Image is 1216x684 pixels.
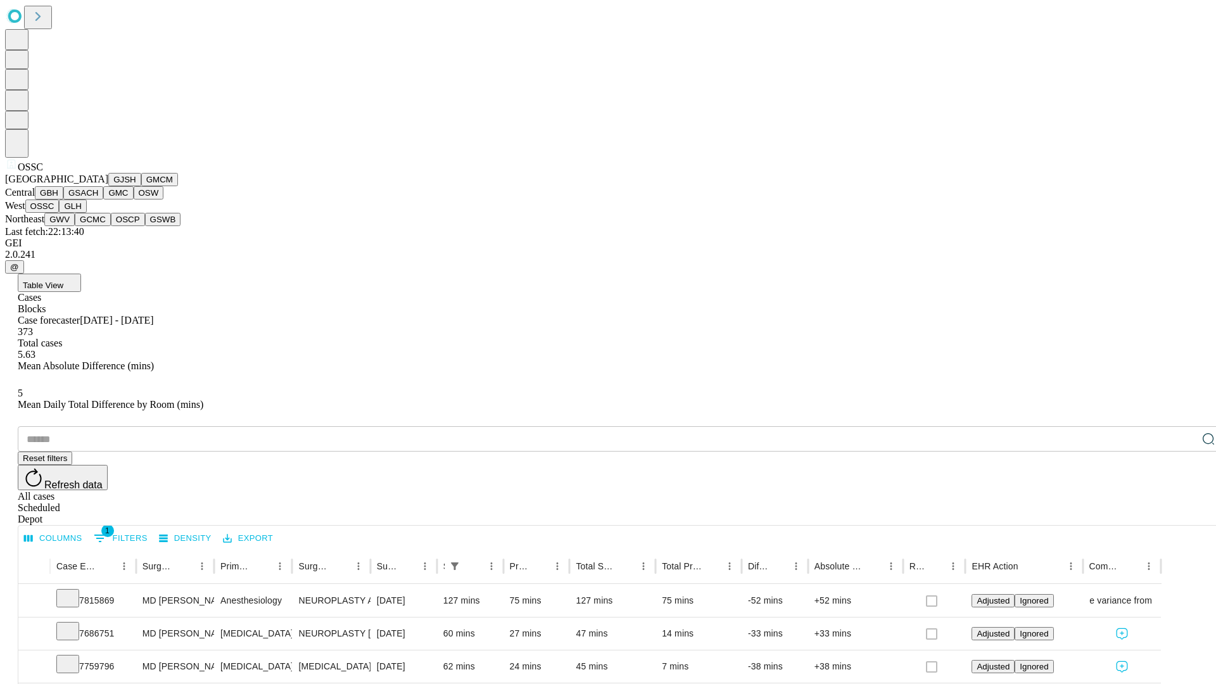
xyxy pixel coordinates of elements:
[298,585,364,617] div: NEUROPLASTY AND OR TRANSPOSITION [MEDICAL_DATA] ELBOW
[443,585,497,617] div: 127 mins
[814,585,897,617] div: +52 mins
[416,557,434,575] button: Menu
[101,524,114,537] span: 1
[142,585,208,617] div: MD [PERSON_NAME] [PERSON_NAME] Md
[18,452,72,465] button: Reset filters
[972,594,1015,607] button: Adjusted
[972,561,1018,571] div: EHR Action
[864,557,882,575] button: Sort
[510,650,564,683] div: 24 mins
[465,557,483,575] button: Sort
[44,479,103,490] span: Refresh data
[5,200,25,211] span: West
[5,249,1211,260] div: 2.0.241
[909,561,926,571] div: Resolved in EHR
[944,557,962,575] button: Menu
[193,557,211,575] button: Menu
[5,226,84,237] span: Last fetch: 22:13:40
[662,617,735,650] div: 14 mins
[377,650,431,683] div: [DATE]
[18,349,35,360] span: 5.63
[115,557,133,575] button: Menu
[56,650,130,683] div: 7759796
[972,627,1015,640] button: Adjusted
[1015,660,1053,673] button: Ignored
[5,174,108,184] span: [GEOGRAPHIC_DATA]
[972,660,1015,673] button: Adjusted
[35,186,63,199] button: GBH
[1122,557,1140,575] button: Sort
[25,590,44,612] button: Expand
[220,617,286,650] div: [MEDICAL_DATA]
[510,617,564,650] div: 27 mins
[769,557,787,575] button: Sort
[1074,585,1169,617] span: large variance from avg
[80,315,153,326] span: [DATE] - [DATE]
[1015,627,1053,640] button: Ignored
[5,237,1211,249] div: GEI
[443,650,497,683] div: 62 mins
[721,557,738,575] button: Menu
[576,650,649,683] div: 45 mins
[25,623,44,645] button: Expand
[5,213,44,224] span: Northeast
[350,557,367,575] button: Menu
[25,656,44,678] button: Expand
[927,557,944,575] button: Sort
[1140,557,1158,575] button: Menu
[18,315,80,326] span: Case forecaster
[21,529,85,548] button: Select columns
[175,557,193,575] button: Sort
[882,557,900,575] button: Menu
[75,213,111,226] button: GCMC
[483,557,500,575] button: Menu
[1062,557,1080,575] button: Menu
[145,213,181,226] button: GSWB
[111,213,145,226] button: OSCP
[220,585,286,617] div: Anesthesiology
[18,338,62,348] span: Total cases
[748,561,768,571] div: Difference
[298,617,364,650] div: NEUROPLASTY [MEDICAL_DATA] AT [GEOGRAPHIC_DATA]
[977,662,1010,671] span: Adjusted
[531,557,548,575] button: Sort
[814,561,863,571] div: Absolute Difference
[1020,662,1048,671] span: Ignored
[446,557,464,575] button: Show filters
[1020,557,1037,575] button: Sort
[56,617,130,650] div: 7686751
[332,557,350,575] button: Sort
[298,561,330,571] div: Surgery Name
[18,326,33,337] span: 373
[44,213,75,226] button: GWV
[23,453,67,463] span: Reset filters
[18,399,203,410] span: Mean Daily Total Difference by Room (mins)
[635,557,652,575] button: Menu
[377,617,431,650] div: [DATE]
[220,650,286,683] div: [MEDICAL_DATA]
[18,465,108,490] button: Refresh data
[271,557,289,575] button: Menu
[108,173,141,186] button: GJSH
[377,585,431,617] div: [DATE]
[814,617,897,650] div: +33 mins
[1015,594,1053,607] button: Ignored
[59,199,86,213] button: GLH
[18,161,43,172] span: OSSC
[23,281,63,290] span: Table View
[398,557,416,575] button: Sort
[156,529,215,548] button: Density
[446,557,464,575] div: 1 active filter
[1020,629,1048,638] span: Ignored
[1089,561,1121,571] div: Comments
[1089,585,1155,617] div: large variance from avg
[56,585,130,617] div: 7815869
[443,561,445,571] div: Scheduled In Room Duration
[91,528,151,548] button: Show filters
[18,360,154,371] span: Mean Absolute Difference (mins)
[787,557,805,575] button: Menu
[142,617,208,650] div: MD [PERSON_NAME] [PERSON_NAME] Md
[18,388,23,398] span: 5
[510,561,530,571] div: Predicted In Room Duration
[1020,596,1048,605] span: Ignored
